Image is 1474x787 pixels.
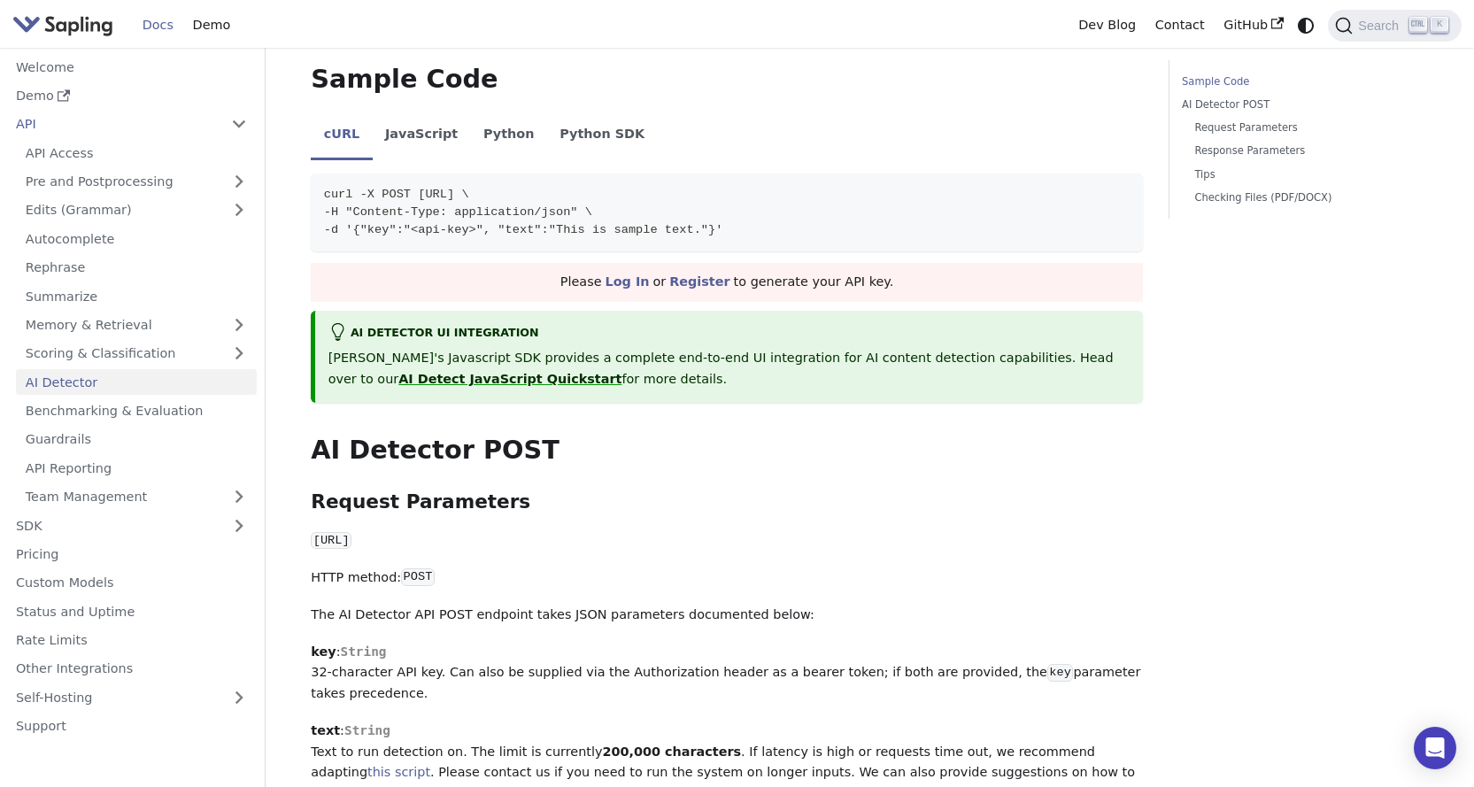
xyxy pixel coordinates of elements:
[1214,12,1293,39] a: GitHub
[1146,12,1215,39] a: Contact
[340,644,386,659] span: String
[471,112,547,161] li: Python
[311,642,1143,705] p: : 32-character API key. Can also be supplied via the Authorization header as a bearer token; if b...
[16,341,257,366] a: Scoring & Classification
[311,490,1143,514] h3: Request Parameters
[221,513,257,538] button: Expand sidebar category 'SDK'
[16,484,257,510] a: Team Management
[6,112,221,137] a: API
[16,226,257,251] a: Autocomplete
[344,723,390,737] span: String
[1353,19,1409,33] span: Search
[16,398,257,424] a: Benchmarking & Evaluation
[6,628,257,653] a: Rate Limits
[133,12,183,39] a: Docs
[1194,143,1416,159] a: Response Parameters
[373,112,471,161] li: JavaScript
[16,369,257,395] a: AI Detector
[6,656,257,682] a: Other Integrations
[6,684,257,710] a: Self-Hosting
[6,714,257,739] a: Support
[6,513,221,538] a: SDK
[401,568,435,586] code: POST
[324,188,469,201] span: curl -X POST [URL] \
[1182,73,1422,90] a: Sample Code
[311,263,1143,302] div: Please or to generate your API key.
[6,598,257,624] a: Status and Uptime
[1293,12,1319,38] button: Switch between dark and light mode (currently system mode)
[1069,12,1145,39] a: Dev Blog
[311,112,372,161] li: cURL
[183,12,240,39] a: Demo
[324,205,592,219] span: -H "Content-Type: application/json" \
[311,723,340,737] strong: text
[606,274,650,289] a: Log In
[311,435,1143,467] h2: AI Detector POST
[1047,664,1073,682] code: key
[16,455,257,481] a: API Reporting
[1194,120,1416,136] a: Request Parameters
[16,283,257,309] a: Summarize
[6,570,257,596] a: Custom Models
[328,323,1131,344] div: AI Detector UI integration
[16,312,257,338] a: Memory & Retrieval
[1431,17,1448,33] kbd: K
[311,605,1143,626] p: The AI Detector API POST endpoint takes JSON parameters documented below:
[12,12,113,38] img: Sapling.ai
[311,644,336,659] strong: key
[6,83,257,109] a: Demo
[16,197,257,223] a: Edits (Grammar)
[16,427,257,452] a: Guardrails
[16,255,257,281] a: Rephrase
[669,274,729,289] a: Register
[311,64,1143,96] h2: Sample Code
[1414,727,1456,769] div: Open Intercom Messenger
[328,348,1131,390] p: [PERSON_NAME]'s Javascript SDK provides a complete end-to-end UI integration for AI content detec...
[311,532,351,550] code: [URL]
[311,567,1143,589] p: HTTP method:
[16,169,257,195] a: Pre and Postprocessing
[6,54,257,80] a: Welcome
[602,745,741,759] strong: 200,000 characters
[12,12,120,38] a: Sapling.ai
[547,112,658,161] li: Python SDK
[1194,189,1416,206] a: Checking Files (PDF/DOCX)
[221,112,257,137] button: Collapse sidebar category 'API'
[324,223,723,236] span: -d '{"key":"<api-key>", "text":"This is sample text."}'
[1182,96,1422,113] a: AI Detector POST
[367,765,430,779] a: this script
[1194,166,1416,183] a: Tips
[1328,10,1461,42] button: Search (Ctrl+K)
[398,372,621,386] a: AI Detect JavaScript Quickstart
[16,140,257,166] a: API Access
[6,542,257,567] a: Pricing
